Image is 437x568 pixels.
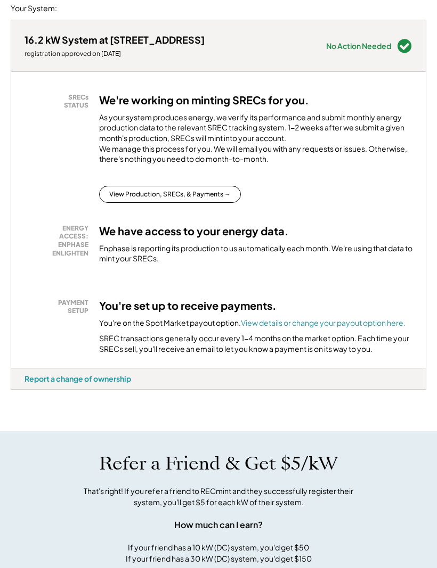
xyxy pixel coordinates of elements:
[99,299,277,312] h3: You're set up to receive payments.
[30,299,88,315] div: PAYMENT SETUP
[11,390,47,394] div: g7kbhfiw - VA Distributed
[99,186,241,203] button: View Production, SRECs, & Payments →
[174,518,263,531] div: How much can I earn?
[99,93,309,107] h3: We're working on minting SRECs for you.
[30,93,88,110] div: SRECs STATUS
[11,3,57,14] div: Your System:
[99,224,289,238] h3: We have access to your energy data.
[25,34,205,46] div: 16.2 kW System at [STREET_ADDRESS]
[72,485,365,508] div: That's right! If you refer a friend to RECmint and they successfully register their system, you'l...
[25,50,205,58] div: registration approved on [DATE]
[99,333,412,354] div: SREC transactions generally occur every 1-4 months on the market option. Each time your SRECs sel...
[99,243,412,264] div: Enphase is reporting its production to us automatically each month. We're using that data to mint...
[25,374,131,383] div: Report a change of ownership
[99,452,338,475] h1: Refer a Friend & Get $5/kW
[99,318,406,328] div: You're on the Spot Market payout option.
[30,224,88,257] div: ENERGY ACCESS: ENPHASE ENLIGHTEN
[99,112,412,170] div: As your system produces energy, we verify its performance and submit monthly energy production da...
[126,542,312,564] div: If your friend has a 10 kW (DC) system, you'd get $50 If your friend has a 30 kW (DC) system, you...
[326,42,391,50] div: No Action Needed
[241,318,406,327] a: View details or change your payout option here.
